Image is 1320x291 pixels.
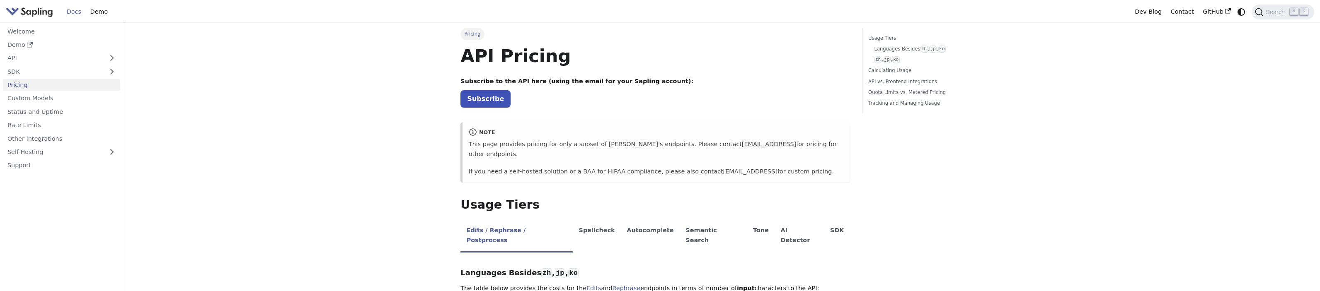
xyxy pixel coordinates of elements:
[1235,6,1247,18] button: Switch between dark and light mode (currently system mode)
[1263,9,1290,15] span: Search
[3,146,120,158] a: Self-Hosting
[460,197,850,212] h2: Usage Tiers
[86,5,112,18] a: Demo
[3,119,120,131] a: Rate Limits
[868,34,981,42] a: Usage Tiers
[104,52,120,64] button: Expand sidebar category 'API'
[3,79,120,91] a: Pricing
[938,46,946,53] code: ko
[868,67,981,75] a: Calculating Usage
[460,78,693,84] strong: Subscribe to the API here (using the email for your Sapling account):
[868,78,981,86] a: API vs. Frontend Integrations
[680,220,747,253] li: Semantic Search
[460,28,850,40] nav: Breadcrumbs
[6,6,56,18] a: Sapling.ai
[874,45,978,53] a: Languages Besideszh,jp,ko
[742,141,796,147] a: [EMAIL_ADDRESS]
[573,220,621,253] li: Spellcheck
[3,25,120,37] a: Welcome
[1252,5,1314,19] button: Search (Command+K)
[1300,8,1308,15] kbd: K
[747,220,775,253] li: Tone
[469,167,844,177] p: If you need a self-hosted solution or a BAA for HIPAA compliance, please also contact for custom ...
[1290,8,1298,15] kbd: ⌘
[775,220,824,253] li: AI Detector
[460,45,850,67] h1: API Pricing
[868,89,981,96] a: Quota Limits vs. Metered Pricing
[3,159,120,171] a: Support
[3,65,104,77] a: SDK
[868,99,981,107] a: Tracking and Managing Usage
[883,56,891,63] code: jp
[460,268,850,278] h3: Languages Besides , ,
[621,220,680,253] li: Autocomplete
[723,168,777,175] a: [EMAIL_ADDRESS]
[460,90,511,107] a: Subscribe
[3,39,120,51] a: Demo
[3,52,104,64] a: API
[892,56,900,63] code: ko
[6,6,53,18] img: Sapling.ai
[3,132,120,144] a: Other Integrations
[3,106,120,118] a: Status and Uptime
[460,28,484,40] span: Pricing
[1166,5,1199,18] a: Contact
[824,220,850,253] li: SDK
[555,268,565,278] code: jp
[1198,5,1235,18] a: GitHub
[920,46,928,53] code: zh
[541,268,552,278] code: zh
[3,92,120,104] a: Custom Models
[929,46,937,53] code: jp
[469,139,844,159] p: This page provides pricing for only a subset of [PERSON_NAME]'s endpoints. Please contact for pri...
[62,5,86,18] a: Docs
[104,65,120,77] button: Expand sidebar category 'SDK'
[1130,5,1166,18] a: Dev Blog
[874,56,882,63] code: zh
[460,220,573,253] li: Edits / Rephrase / Postprocess
[568,268,579,278] code: ko
[469,128,844,138] div: note
[874,56,978,64] a: zh,jp,ko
